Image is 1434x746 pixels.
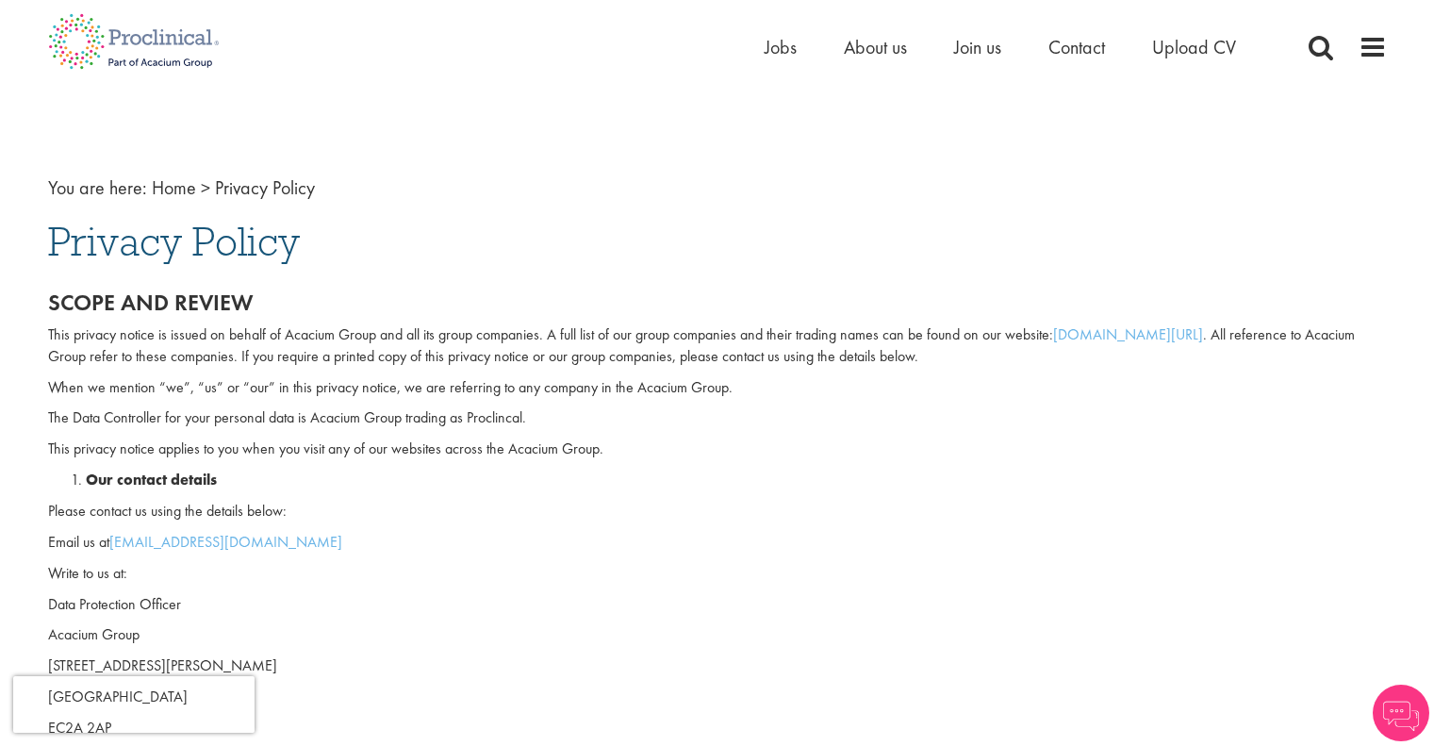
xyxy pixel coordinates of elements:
a: Upload CV [1152,35,1236,59]
p: EC2A 2AP [48,718,1387,739]
a: Join us [954,35,1001,59]
a: Jobs [765,35,797,59]
a: [DOMAIN_NAME][URL] [1053,324,1203,344]
strong: Our contact details [86,470,217,489]
h2: Scope and review [48,290,1387,315]
span: Privacy Policy [48,216,300,267]
iframe: reCAPTCHA [13,676,255,733]
p: Acacium Group [48,624,1387,646]
span: You are here: [48,175,147,200]
img: Chatbot [1373,685,1429,741]
p: Write to us at: [48,563,1387,585]
p: The Data Controller for your personal data is Acacium Group trading as Proclincal. [48,407,1387,429]
a: Contact [1048,35,1105,59]
p: [GEOGRAPHIC_DATA] [48,687,1387,708]
a: About us [844,35,907,59]
span: Privacy Policy [215,175,315,200]
p: [STREET_ADDRESS][PERSON_NAME] [48,655,1387,677]
p: When we mention “we”, “us” or “our” in this privacy notice, we are referring to any company in th... [48,377,1387,399]
p: This privacy notice applies to you when you visit any of our websites across the Acacium Group. [48,439,1387,460]
a: [EMAIL_ADDRESS][DOMAIN_NAME] [109,532,342,552]
p: Please contact us using the details below: [48,501,1387,522]
span: > [201,175,210,200]
a: breadcrumb link [152,175,196,200]
p: Data Protection Officer [48,594,1387,616]
p: This privacy notice is issued on behalf of Acacium Group and all its group companies. A full list... [48,324,1387,368]
p: Email us at [48,532,1387,554]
